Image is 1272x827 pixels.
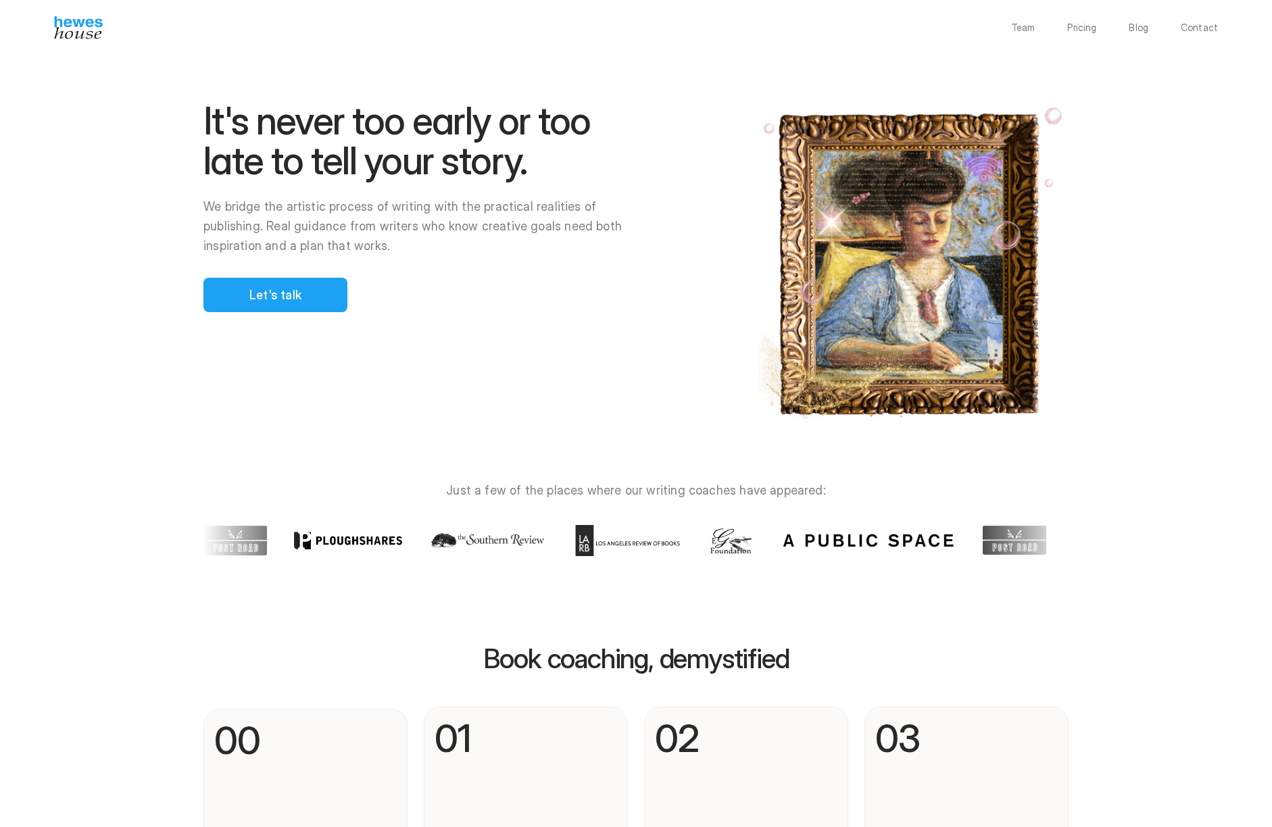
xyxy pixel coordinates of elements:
p: 00 [214,720,261,762]
p: Let's talk [249,286,301,304]
a: Pricing [1067,23,1096,32]
a: Contact [1181,23,1218,32]
a: Team [1011,23,1035,32]
a: Blog [1129,23,1148,32]
p: We bridge the artistic process of writing with the practical realities of publishing. Real guidan... [203,197,643,255]
img: Hewes House’s book coach services offer creative writing courses, writing class to learn differen... [54,16,103,39]
h1: It's never too early or too late to tell your story. [203,101,643,182]
p: Book coaching, demystified [203,644,1069,674]
p: Just a few of the places where our writing coaches have appeared: [203,484,1069,497]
